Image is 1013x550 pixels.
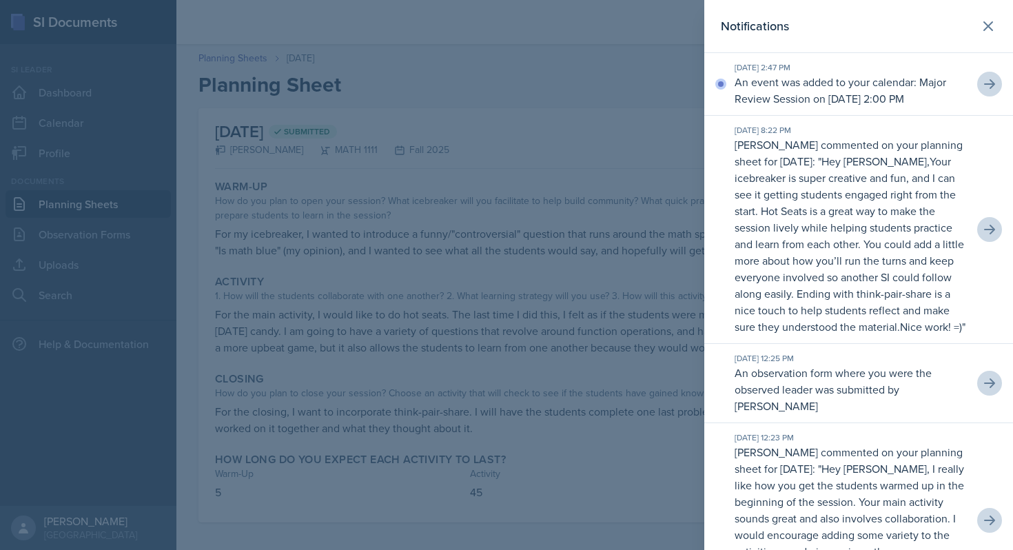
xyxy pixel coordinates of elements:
[735,74,969,107] p: An event was added to your calendar: Major Review Session on [DATE] 2:00 PM
[735,154,964,334] p: Your icebreaker is super creative and fun, and I can see it getting students engaged right from t...
[735,136,969,335] p: [PERSON_NAME] commented on your planning sheet for [DATE]: " "
[821,154,930,169] p: Hey [PERSON_NAME],
[735,352,969,365] div: [DATE] 12:25 PM
[721,17,789,36] h2: Notifications
[735,124,969,136] div: [DATE] 8:22 PM
[735,365,969,414] p: An observation form where you were the observed leader was submitted by [PERSON_NAME]
[900,319,962,334] p: Nice work! =)
[735,431,969,444] div: [DATE] 12:23 PM
[735,61,969,74] div: [DATE] 2:47 PM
